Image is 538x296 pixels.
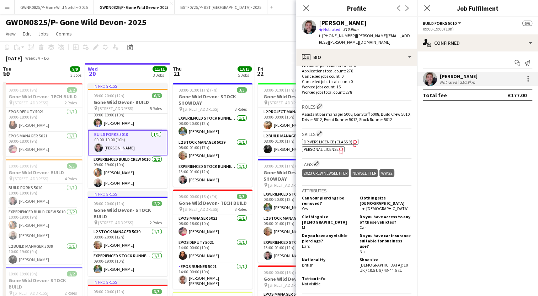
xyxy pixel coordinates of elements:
[235,207,247,212] span: 3 Roles
[65,290,77,296] span: 2 Roles
[88,252,167,276] app-card-role: Experienced Stock Runner 50121/109:00-19:00 (10h)[PERSON_NAME]
[522,21,532,26] span: 6/6
[173,239,252,263] app-card-role: EPOS Deputy 50211/114:00-00:00 (10h)[PERSON_NAME]
[302,257,354,262] h5: Nationality
[173,214,252,239] app-card-role: EPOS Manager 50211/108:00-18:00 (10h)[PERSON_NAME]
[172,70,182,78] span: 21
[417,4,538,13] h3: Job Fulfilment
[323,27,340,32] span: Not rated
[258,159,337,263] div: 08:00-01:00 (17h) (Sat)3/3Gone Wild Devon- STOCK SHOW DAY [STREET_ADDRESS].3 RolesExperienced Sto...
[440,80,458,85] div: Not rated
[3,66,11,72] span: Tue
[179,194,218,199] span: 08:00-00:00 (16h) (Fri)
[3,242,82,267] app-card-role: L2 Build Manager 50391/110:00-19:00 (9h)[PERSON_NAME]
[183,106,219,112] span: [STREET_ADDRESS].
[173,163,252,187] app-card-role: Experienced Stock Runner 50121/113:00-01:00 (12h)[PERSON_NAME]
[268,283,304,288] span: [STREET_ADDRESS].
[173,83,252,187] app-job-card: 08:00-01:00 (17h) (Fri)3/3Gone Wild Devon- STOCK SHOW DAY [STREET_ADDRESS].3 RolesExperienced Sto...
[152,93,162,98] span: 6/6
[417,34,538,51] div: Confirmed
[302,262,314,268] span: British
[302,130,411,137] h3: Skills
[13,100,49,105] span: [STREET_ADDRESS].
[88,83,167,188] app-job-card: In progress08:00-20:00 (12h)6/6Gone Wild Devon- BUILD [STREET_ADDRESS].5 RolesL2 Project Manager ...
[3,93,82,100] h3: Gone Wild Devon- TECH BUILD
[258,214,337,239] app-card-role: L2 Stock Manager 50391/108:00-01:00 (17h)[PERSON_NAME]
[302,73,411,79] p: Cancelled jobs count: 0
[98,106,134,111] span: [STREET_ADDRESS].
[3,29,18,38] a: View
[359,214,411,225] h5: Do you have access to any of these vehicles?
[173,93,252,106] h3: Gone Wild Devon- STOCK SHOW DAY
[13,290,49,296] span: [STREET_ADDRESS].
[302,68,411,73] p: Applications total count: 278
[237,87,247,93] span: 3/3
[65,176,77,181] span: 4 Roles
[179,87,218,93] span: 08:00-01:00 (17h) (Fri)
[296,4,417,13] h3: Profile
[342,27,360,32] span: 310.9km
[238,66,252,72] span: 13/13
[88,155,167,190] app-card-role: Experienced Build Crew 50102/209:00-19:00 (10h)[PERSON_NAME][PERSON_NAME]
[88,66,98,72] span: Wed
[302,84,411,89] p: Worked jobs count: 15
[302,281,320,286] span: Not visible
[3,208,82,242] app-card-role: Experienced Build Crew 50102/210:00-19:00 (9h)[PERSON_NAME][PERSON_NAME]
[3,184,82,208] app-card-role: Build Forks 50101/110:00-19:00 (9h)[PERSON_NAME]
[3,159,82,264] app-job-card: 10:00-19:00 (9h)5/5Gone Wild Devon- BUILD [STREET_ADDRESS].4 RolesBuild Forks 50101/110:00-19:00 ...
[458,80,476,85] div: 310.9km
[183,207,219,212] span: [STREET_ADDRESS].
[302,243,310,249] span: Ears
[67,87,77,93] span: 2/2
[88,279,167,285] div: In progress
[150,106,162,111] span: 5 Roles
[173,263,252,289] app-card-role: EPOS Runner 50211/114:00-00:00 (10h)[PERSON_NAME] [PERSON_NAME]
[258,66,263,72] span: Fri
[2,70,11,78] span: 19
[258,190,337,214] app-card-role: Experienced Stock Runner 50121/108:00-20:00 (12h)[PERSON_NAME]
[88,130,167,155] app-card-role: Build Forks 50101/109:00-19:00 (10h)[PERSON_NAME]
[423,92,447,99] div: Total fee
[70,72,81,78] div: 3 Jobs
[263,87,304,93] span: 08:00-01:00 (17h) (Sat)
[268,100,304,105] span: [STREET_ADDRESS].
[359,262,408,273] span: [DEMOGRAPHIC_DATA]: 10 UK / 10.5 US / 43-44.5 EU
[94,289,124,294] span: 08:00-20:00 (12h)
[87,70,98,78] span: 20
[23,55,41,61] span: Week 34
[359,206,409,211] span: I'm [DEMOGRAPHIC_DATA]
[257,70,263,78] span: 22
[296,49,417,66] div: Bio
[351,169,378,177] div: Newsletter
[94,0,175,14] button: GWDN0825/P- Gone Wild Devon- 2025
[67,163,77,169] span: 5/5
[359,225,366,230] span: Car
[3,83,82,156] app-job-card: 09:00-18:00 (9h)2/2Gone Wild Devon- TECH BUILD [STREET_ADDRESS].2 RolesEPOS Deputy 50211/109:00-1...
[359,249,364,254] span: No
[302,195,354,206] h5: Can your piercings be removed?
[304,147,339,152] span: Personal License
[302,79,411,84] p: Cancelled jobs total count: 0
[302,169,349,177] div: 2023 crew newsletter
[152,289,162,294] span: 3/3
[23,31,31,37] span: Edit
[304,139,352,144] span: Drivers Licence (Class B)
[88,191,167,276] app-job-card: In progress08:00-20:00 (12h)2/2Gone Wild Devon- STOCK BUILD [STREET_ADDRESS].2 RolesL2 Stock Mana...
[88,207,167,220] h3: Gone Wild Devon- STOCK BUILD
[302,103,411,110] h3: Roles
[3,169,82,176] h3: Gone Wild Devon- BUILD
[319,33,356,38] span: t. [PHONE_NUMBER]
[88,191,167,197] div: In progress
[319,20,367,26] div: [PERSON_NAME]
[173,190,252,289] app-job-card: 08:00-00:00 (16h) (Fri)3/3Gone Wild Devon- TECH BUILD [STREET_ADDRESS].3 RolesEPOS Manager 50211/...
[3,132,82,156] app-card-role: EPOS Manager 50211/109:00-18:00 (9h)[PERSON_NAME]
[423,21,457,26] span: Build Forks 5010
[153,66,167,72] span: 11/11
[173,138,252,163] app-card-role: L2 Stock Manager 50391/108:00-01:00 (17h)[PERSON_NAME]
[3,277,82,290] h3: Gone Wild Devon- STOCK BUILD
